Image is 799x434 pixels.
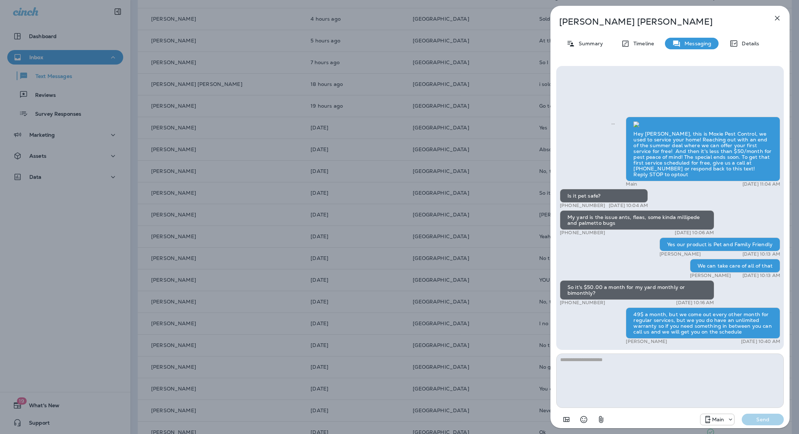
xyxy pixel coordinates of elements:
p: [DATE] 10:06 AM [675,230,714,236]
div: My yard is the issue ants, fleas, some kinda millipede and palmetto bugs [560,210,714,230]
p: [DATE] 10:16 AM [676,300,714,306]
p: [PHONE_NUMBER] [560,300,605,306]
div: Hey [PERSON_NAME], this is Moxie Pest Control, we used to service your home! Reaching out with an... [626,117,780,181]
div: We can take care of all of that [690,259,780,273]
p: [PERSON_NAME] [659,251,701,257]
p: Timeline [630,41,654,46]
img: twilio-download [633,121,639,127]
p: [PHONE_NUMBER] [560,203,605,208]
button: Select an emoji [577,412,591,427]
p: [DATE] 11:04 AM [742,181,780,187]
p: Messaging [681,41,711,46]
p: [DATE] 10:40 AM [741,339,780,344]
p: [PERSON_NAME] [690,273,731,278]
span: Sent [611,120,615,127]
div: 49$ a month, but we come out every other month for regular services, but we you do have an unlimi... [626,307,780,339]
p: Main [712,417,724,422]
button: Add in a premade template [559,412,574,427]
p: [PERSON_NAME] [PERSON_NAME] [559,17,757,27]
p: [DATE] 10:04 AM [609,203,648,208]
p: [DATE] 10:13 AM [742,273,780,278]
p: [PERSON_NAME] [626,339,667,344]
div: So it's $50.00 a month for my yard monthly or bimonthly? [560,280,714,300]
div: +1 (817) 482-3792 [700,415,735,424]
p: [DATE] 10:13 AM [742,251,780,257]
p: Details [738,41,759,46]
div: Yes our product is Pet and Family Friendly [659,237,780,251]
p: Main [626,181,637,187]
p: Summary [575,41,603,46]
div: Is it pet safe? [560,189,648,203]
p: [PHONE_NUMBER] [560,230,605,236]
